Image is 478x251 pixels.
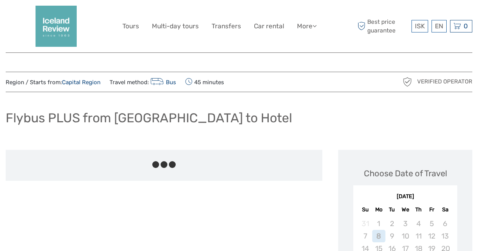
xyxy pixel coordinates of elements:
div: We [399,205,412,215]
div: Choose Date of Travel [364,168,447,179]
div: Su [359,205,372,215]
div: Sa [438,205,452,215]
a: More [297,21,317,32]
div: Fr [425,205,438,215]
span: 45 minutes [185,77,224,87]
span: Region / Starts from: [6,79,101,86]
div: Th [412,205,425,215]
div: Not available Monday, September 8th, 2025 [372,230,385,242]
span: Best price guarantee [356,18,410,34]
div: Not available Thursday, September 11th, 2025 [412,230,425,242]
a: Multi-day tours [152,21,199,32]
div: Not available Friday, September 5th, 2025 [425,217,438,230]
span: Travel method: [110,77,176,87]
img: 2352-2242c590-57d0-4cbf-9375-f685811e12ac_logo_big.png [36,6,77,47]
img: verified_operator_grey_128.png [401,76,413,88]
a: Transfers [212,21,241,32]
div: Not available Wednesday, September 10th, 2025 [399,230,412,242]
div: Not available Thursday, September 4th, 2025 [412,217,425,230]
div: Not available Tuesday, September 9th, 2025 [385,230,399,242]
span: 0 [463,22,469,30]
span: ISK [415,22,425,30]
a: Bus [149,79,176,86]
div: Not available Saturday, September 13th, 2025 [438,230,452,242]
div: EN [432,20,447,32]
div: Not available Tuesday, September 2nd, 2025 [385,217,399,230]
div: Not available Sunday, September 7th, 2025 [359,230,372,242]
a: Capital Region [62,79,101,86]
div: [DATE] [353,193,457,201]
a: Car rental [254,21,284,32]
a: Tours [122,21,139,32]
div: Not available Saturday, September 6th, 2025 [438,217,452,230]
div: Tu [385,205,399,215]
div: Not available Wednesday, September 3rd, 2025 [399,217,412,230]
div: Not available Monday, September 1st, 2025 [372,217,385,230]
span: Verified Operator [417,78,472,86]
h1: Flybus PLUS from [GEOGRAPHIC_DATA] to Hotel [6,110,292,126]
div: Mo [372,205,385,215]
div: Not available Friday, September 12th, 2025 [425,230,438,242]
div: Not available Sunday, August 31st, 2025 [359,217,372,230]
